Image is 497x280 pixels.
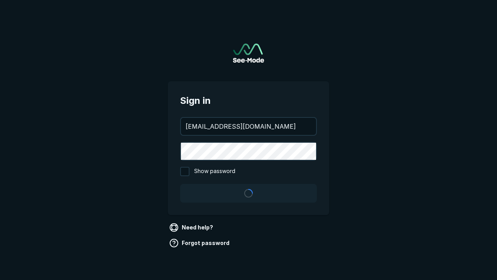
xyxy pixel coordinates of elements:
a: Forgot password [168,237,233,249]
span: Sign in [180,94,317,108]
span: Show password [194,167,235,176]
a: Go to sign in [233,44,264,63]
input: your@email.com [181,118,316,135]
img: See-Mode Logo [233,44,264,63]
a: Need help? [168,221,216,234]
